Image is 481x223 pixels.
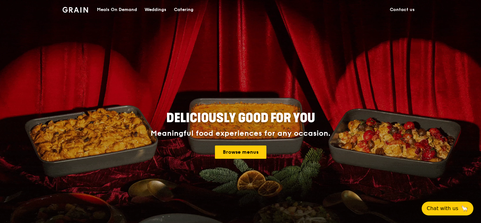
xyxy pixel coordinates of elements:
a: Catering [170,0,197,19]
a: Weddings [141,0,170,19]
span: Chat with us [427,205,458,212]
a: Browse menus [215,146,266,159]
span: Deliciously good for you [166,111,315,126]
a: Contact us [386,0,419,19]
div: Meals On Demand [97,0,137,19]
div: Meaningful food experiences for any occasion. [127,129,354,138]
img: Grain [62,7,88,13]
span: 🦙 [461,205,468,212]
button: Chat with us🦙 [422,202,473,215]
div: Catering [174,0,193,19]
div: Weddings [145,0,166,19]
